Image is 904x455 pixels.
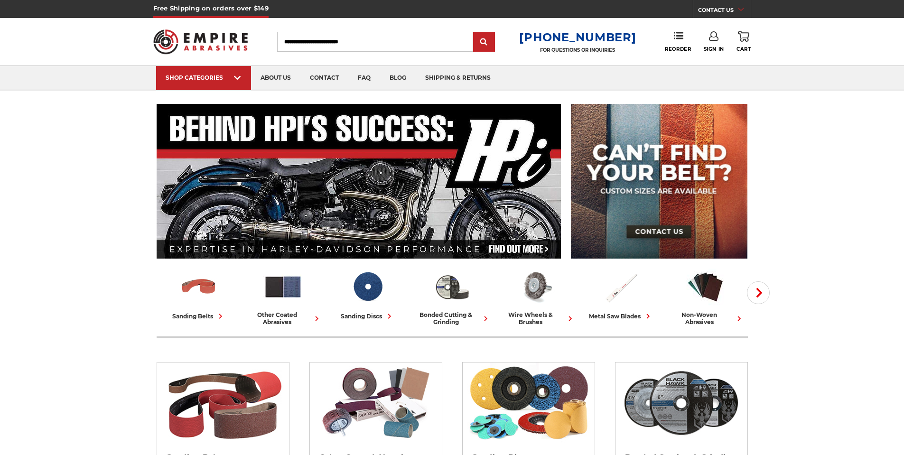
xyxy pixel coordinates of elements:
a: wire wheels & brushes [498,267,575,325]
a: faq [348,66,380,90]
button: Next [747,281,770,304]
span: Sign In [704,46,724,52]
a: CONTACT US [698,5,751,18]
a: [PHONE_NUMBER] [519,30,636,44]
a: metal saw blades [583,267,660,321]
img: Bonded Cutting & Grinding [432,267,472,306]
img: promo banner for custom belts. [571,104,747,259]
a: shipping & returns [416,66,500,90]
a: blog [380,66,416,90]
a: Cart [736,31,751,52]
img: Metal Saw Blades [601,267,641,306]
img: Non-woven Abrasives [686,267,725,306]
div: other coated abrasives [245,311,322,325]
div: bonded cutting & grinding [414,311,491,325]
a: Reorder [665,31,691,52]
a: non-woven abrasives [667,267,744,325]
div: SHOP CATEGORIES [166,74,242,81]
img: Sanding Discs [467,362,590,443]
img: Sanding Belts [161,362,284,443]
img: Empire Abrasives [153,23,248,60]
img: Wire Wheels & Brushes [517,267,556,306]
a: other coated abrasives [245,267,322,325]
img: Bonded Cutting & Grinding [620,362,743,443]
a: sanding discs [329,267,406,321]
img: Other Coated Abrasives [314,362,437,443]
span: Cart [736,46,751,52]
a: sanding belts [160,267,237,321]
div: sanding belts [172,311,225,321]
img: Sanding Discs [348,267,387,306]
a: contact [300,66,348,90]
span: Reorder [665,46,691,52]
div: non-woven abrasives [667,311,744,325]
p: FOR QUESTIONS OR INQUIRIES [519,47,636,53]
a: bonded cutting & grinding [414,267,491,325]
img: Banner for an interview featuring Horsepower Inc who makes Harley performance upgrades featured o... [157,104,561,259]
img: Sanding Belts [179,267,218,306]
img: Other Coated Abrasives [263,267,303,306]
a: about us [251,66,300,90]
div: wire wheels & brushes [498,311,575,325]
div: sanding discs [341,311,394,321]
div: metal saw blades [589,311,653,321]
input: Submit [475,33,494,52]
